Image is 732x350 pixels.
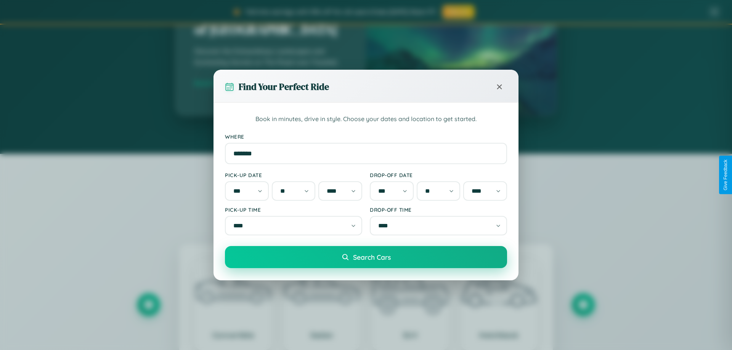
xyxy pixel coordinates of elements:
label: Pick-up Date [225,172,362,178]
label: Pick-up Time [225,206,362,213]
label: Where [225,133,507,140]
span: Search Cars [353,253,391,261]
button: Search Cars [225,246,507,268]
label: Drop-off Time [370,206,507,213]
p: Book in minutes, drive in style. Choose your dates and location to get started. [225,114,507,124]
label: Drop-off Date [370,172,507,178]
h3: Find Your Perfect Ride [239,80,329,93]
